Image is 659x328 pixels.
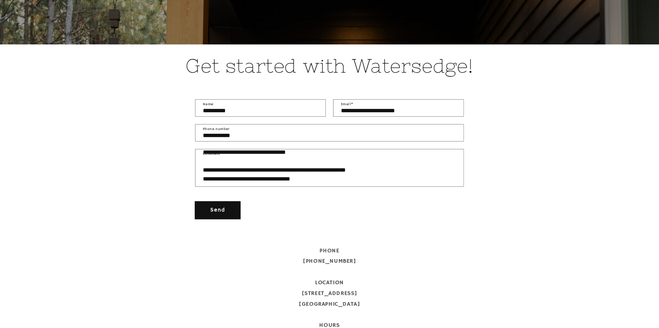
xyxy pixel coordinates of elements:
button: Send [195,202,240,219]
span: PHONE [320,247,339,255]
span: [PHONE_NUMBER] [303,258,356,265]
span: LOCATION [315,279,344,286]
span: [GEOGRAPHIC_DATA] [299,301,360,308]
h2: Get started with Watersedge! [126,53,533,79]
span: [STREET_ADDRESS] [302,290,358,297]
